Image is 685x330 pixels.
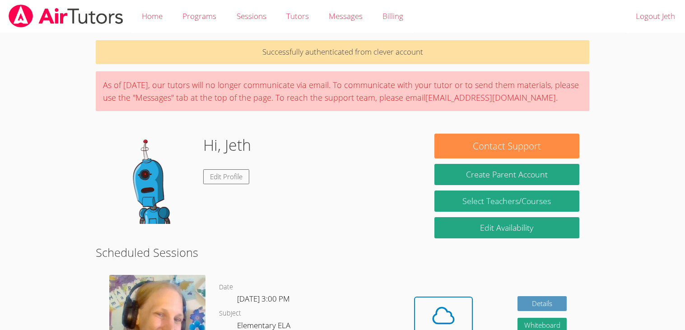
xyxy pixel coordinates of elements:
[96,244,589,261] h2: Scheduled Sessions
[219,308,241,319] dt: Subject
[96,40,589,64] p: Successfully authenticated from clever account
[219,282,233,293] dt: Date
[106,134,196,224] img: default.png
[96,71,589,111] div: As of [DATE], our tutors will no longer communicate via email. To communicate with your tutor or ...
[434,191,579,212] a: Select Teachers/Courses
[329,11,363,21] span: Messages
[203,169,249,184] a: Edit Profile
[434,134,579,158] button: Contact Support
[434,217,579,238] a: Edit Availability
[517,296,567,311] a: Details
[237,293,290,304] span: [DATE] 3:00 PM
[8,5,124,28] img: airtutors_banner-c4298cdbf04f3fff15de1276eac7730deb9818008684d7c2e4769d2f7ddbe033.png
[434,164,579,185] button: Create Parent Account
[203,134,251,157] h1: Hi, Jeth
